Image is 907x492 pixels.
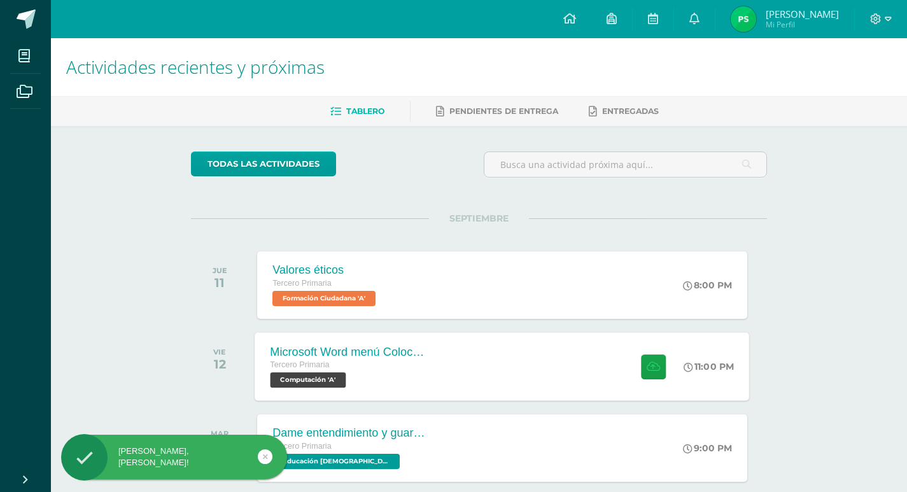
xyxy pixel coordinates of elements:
[272,426,425,440] div: Dame entendimiento y guardare tu palabra
[429,213,529,224] span: SEPTIEMBRE
[272,264,379,277] div: Valores éticos
[211,429,229,438] div: MAR
[271,345,425,358] div: Microsoft Word menú Colocación de márgenes
[66,55,325,79] span: Actividades recientes y próximas
[213,348,226,356] div: VIE
[683,442,732,454] div: 9:00 PM
[213,266,227,275] div: JUE
[191,151,336,176] a: todas las Actividades
[436,101,558,122] a: Pendientes de entrega
[684,361,735,372] div: 11:00 PM
[213,356,226,372] div: 12
[213,275,227,290] div: 11
[449,106,558,116] span: Pendientes de entrega
[61,446,287,468] div: [PERSON_NAME], [PERSON_NAME]!
[330,101,384,122] a: Tablero
[731,6,756,32] img: 29225c6b755cfebf80b99557a3d031cb.png
[272,291,376,306] span: Formación Ciudadana 'A'
[346,106,384,116] span: Tablero
[766,8,839,20] span: [PERSON_NAME]
[272,279,331,288] span: Tercero Primaria
[272,454,400,469] span: Educación Cristiana 'A'
[589,101,659,122] a: Entregadas
[683,279,732,291] div: 8:00 PM
[271,360,330,369] span: Tercero Primaria
[766,19,839,30] span: Mi Perfil
[602,106,659,116] span: Entregadas
[271,372,346,388] span: Computación 'A'
[484,152,766,177] input: Busca una actividad próxima aquí...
